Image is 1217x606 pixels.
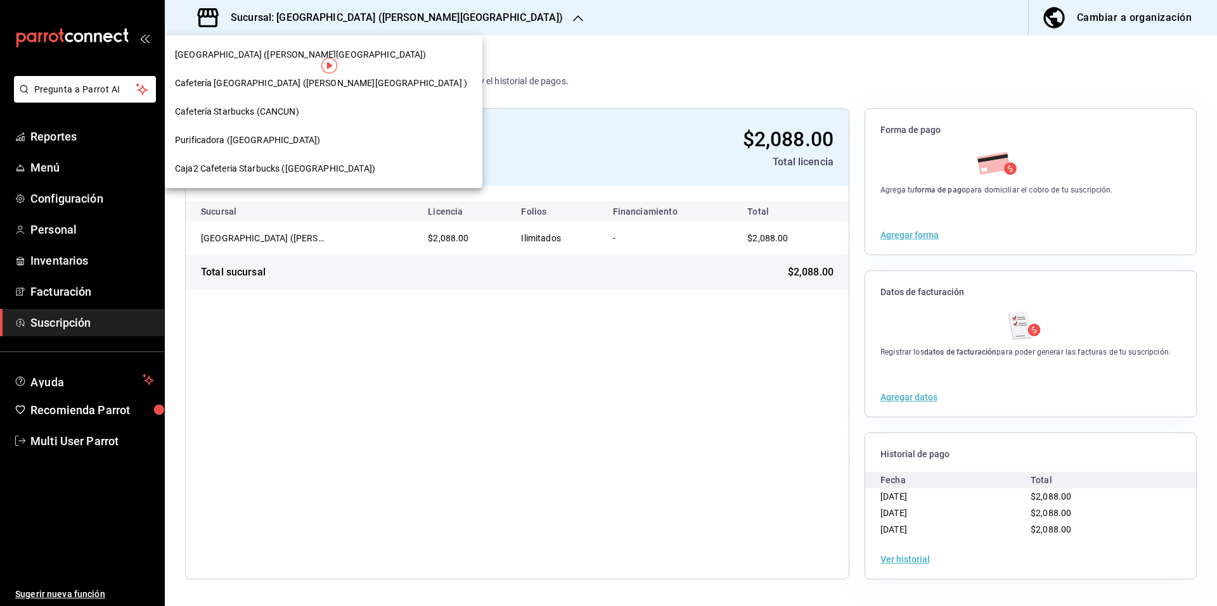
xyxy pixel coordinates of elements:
img: Tooltip marker [321,58,337,73]
div: Cafetería Starbucks (CANCUN) [165,98,482,126]
span: Caja2 Cafeteria Starbucks ([GEOGRAPHIC_DATA]) [175,162,375,175]
span: Cafetería Starbucks (CANCUN) [175,105,299,118]
div: Purificadora ([GEOGRAPHIC_DATA]) [165,126,482,155]
span: [GEOGRAPHIC_DATA] ([PERSON_NAME][GEOGRAPHIC_DATA]) [175,48,427,61]
div: Cafetería [GEOGRAPHIC_DATA] ([PERSON_NAME][GEOGRAPHIC_DATA] ) [165,69,482,98]
span: Purificadora ([GEOGRAPHIC_DATA]) [175,134,320,147]
div: [GEOGRAPHIC_DATA] ([PERSON_NAME][GEOGRAPHIC_DATA]) [165,41,482,69]
div: Caja2 Cafeteria Starbucks ([GEOGRAPHIC_DATA]) [165,155,482,183]
span: Cafetería [GEOGRAPHIC_DATA] ([PERSON_NAME][GEOGRAPHIC_DATA] ) [175,77,467,90]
